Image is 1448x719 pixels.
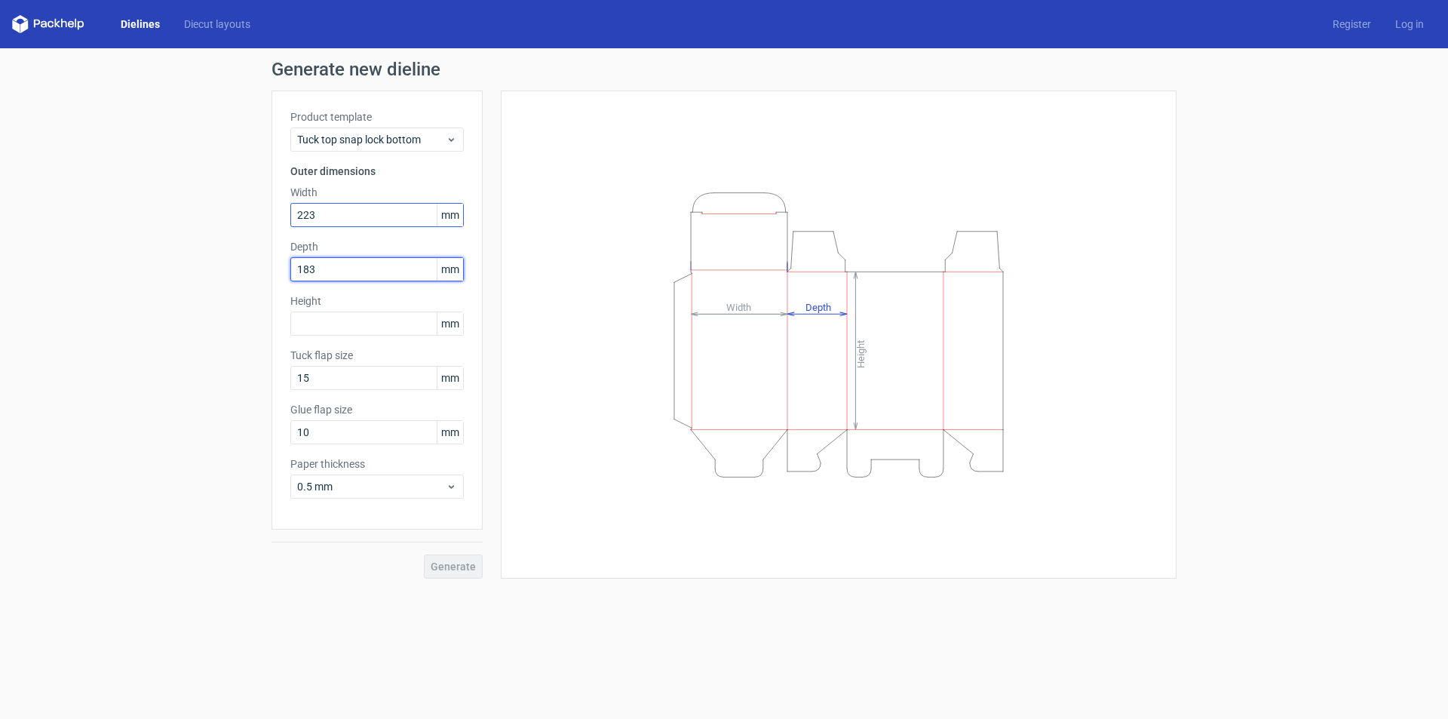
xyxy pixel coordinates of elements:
[290,239,464,254] label: Depth
[290,456,464,472] label: Paper thickness
[437,312,463,335] span: mm
[855,340,867,367] tspan: Height
[437,421,463,444] span: mm
[297,479,446,494] span: 0.5 mm
[172,17,262,32] a: Diecut layouts
[726,301,751,312] tspan: Width
[271,60,1176,78] h1: Generate new dieline
[290,109,464,124] label: Product template
[437,258,463,281] span: mm
[297,132,446,147] span: Tuck top snap lock bottom
[290,402,464,417] label: Glue flap size
[109,17,172,32] a: Dielines
[1383,17,1436,32] a: Log in
[290,164,464,179] h3: Outer dimensions
[437,204,463,226] span: mm
[290,185,464,200] label: Width
[805,301,831,312] tspan: Depth
[290,348,464,363] label: Tuck flap size
[1321,17,1383,32] a: Register
[437,367,463,389] span: mm
[290,293,464,309] label: Height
